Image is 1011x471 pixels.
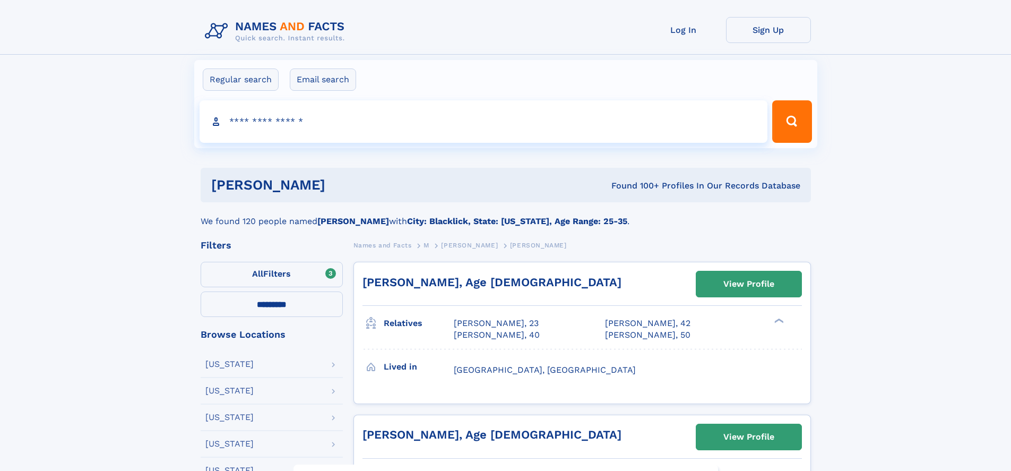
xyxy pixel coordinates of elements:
[510,242,567,249] span: [PERSON_NAME]
[201,262,343,287] label: Filters
[772,318,784,324] div: ❯
[252,269,263,279] span: All
[424,242,429,249] span: M
[605,318,690,329] a: [PERSON_NAME], 42
[203,68,279,91] label: Regular search
[468,180,800,192] div: Found 100+ Profiles In Our Records Database
[407,216,627,226] b: City: Blacklick, State: [US_STATE], Age Range: 25-35
[723,425,774,449] div: View Profile
[205,360,254,369] div: [US_STATE]
[384,314,454,332] h3: Relatives
[441,238,498,252] a: [PERSON_NAME]
[362,276,621,289] a: [PERSON_NAME], Age [DEMOGRAPHIC_DATA]
[353,238,412,252] a: Names and Facts
[290,68,356,91] label: Email search
[726,17,811,43] a: Sign Up
[362,428,621,441] a: [PERSON_NAME], Age [DEMOGRAPHIC_DATA]
[201,202,811,228] div: We found 120 people named with .
[454,318,539,329] a: [PERSON_NAME], 23
[201,330,343,339] div: Browse Locations
[201,17,353,46] img: Logo Names and Facts
[384,358,454,376] h3: Lived in
[772,100,811,143] button: Search Button
[211,178,469,192] h1: [PERSON_NAME]
[424,238,429,252] a: M
[205,387,254,395] div: [US_STATE]
[205,440,254,448] div: [US_STATE]
[696,424,801,450] a: View Profile
[201,241,343,250] div: Filters
[696,271,801,297] a: View Profile
[454,329,540,341] a: [PERSON_NAME], 40
[205,413,254,422] div: [US_STATE]
[723,272,774,296] div: View Profile
[641,17,726,43] a: Log In
[454,365,636,375] span: [GEOGRAPHIC_DATA], [GEOGRAPHIC_DATA]
[605,329,690,341] a: [PERSON_NAME], 50
[441,242,498,249] span: [PERSON_NAME]
[200,100,768,143] input: search input
[317,216,389,226] b: [PERSON_NAME]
